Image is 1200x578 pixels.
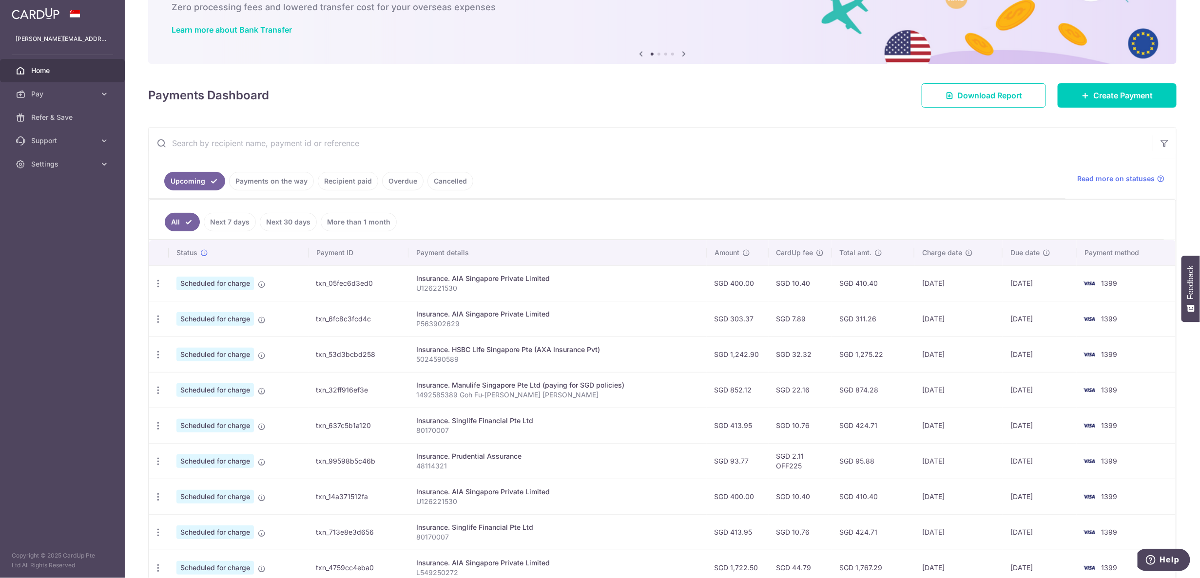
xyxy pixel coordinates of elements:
[176,454,254,468] span: Scheduled for charge
[31,112,96,122] span: Refer & Save
[176,248,197,258] span: Status
[1003,408,1077,443] td: [DATE]
[408,240,707,265] th: Payment details
[1101,528,1117,536] span: 1399
[1080,384,1099,396] img: Bank Card
[309,301,408,336] td: txn_6fc8c3fcd4c
[1093,90,1153,101] span: Create Payment
[707,336,769,372] td: SGD 1,242.90
[172,1,1153,13] h6: Zero processing fees and lowered transfer cost for your overseas expenses
[1080,420,1099,431] img: Bank Card
[149,128,1153,159] input: Search by recipient name, payment id or reference
[148,87,269,104] h4: Payments Dashboard
[321,213,397,231] a: More than 1 month
[204,213,256,231] a: Next 7 days
[309,514,408,550] td: txn_713e8e3d656
[1003,336,1077,372] td: [DATE]
[1077,174,1164,184] a: Read more on statuses
[832,408,914,443] td: SGD 424.71
[1003,301,1077,336] td: [DATE]
[416,558,699,568] div: Insurance. AIA Singapore Private Limited
[832,479,914,514] td: SGD 410.40
[416,426,699,435] p: 80170007
[832,443,914,479] td: SGD 95.88
[16,34,109,44] p: [PERSON_NAME][EMAIL_ADDRESS][PERSON_NAME][DOMAIN_NAME]
[31,89,96,99] span: Pay
[922,248,962,258] span: Charge date
[1101,279,1117,287] span: 1399
[914,336,1003,372] td: [DATE]
[914,301,1003,336] td: [DATE]
[1138,549,1190,573] iframe: Opens a widget where you can find more information
[1003,443,1077,479] td: [DATE]
[769,265,832,301] td: SGD 10.40
[176,277,254,290] span: Scheduled for charge
[382,172,424,190] a: Overdue
[416,309,699,319] div: Insurance. AIA Singapore Private Limited
[769,336,832,372] td: SGD 32.32
[416,416,699,426] div: Insurance. Singlife Financial Pte Ltd
[832,265,914,301] td: SGD 410.40
[309,336,408,372] td: txn_53d3bcbd258
[176,561,254,575] span: Scheduled for charge
[229,172,314,190] a: Payments on the way
[715,248,739,258] span: Amount
[922,83,1046,108] a: Download Report
[416,451,699,461] div: Insurance. Prudential Assurance
[1101,350,1117,358] span: 1399
[1080,313,1099,325] img: Bank Card
[914,514,1003,550] td: [DATE]
[318,172,378,190] a: Recipient paid
[840,248,872,258] span: Total amt.
[832,301,914,336] td: SGD 311.26
[309,372,408,408] td: txn_32ff916ef3e
[707,479,769,514] td: SGD 400.00
[1003,372,1077,408] td: [DATE]
[176,348,254,361] span: Scheduled for charge
[416,274,699,283] div: Insurance. AIA Singapore Private Limited
[164,172,225,190] a: Upcoming
[1101,421,1117,429] span: 1399
[416,390,699,400] p: 1492585389 Goh Fu-[PERSON_NAME] [PERSON_NAME]
[416,283,699,293] p: U126221530
[1080,349,1099,360] img: Bank Card
[707,265,769,301] td: SGD 400.00
[1186,265,1195,299] span: Feedback
[832,372,914,408] td: SGD 874.28
[416,380,699,390] div: Insurance. Manulife Singapore Pte Ltd (paying for SGD policies)
[176,383,254,397] span: Scheduled for charge
[1101,386,1117,394] span: 1399
[31,66,96,75] span: Home
[707,372,769,408] td: SGD 852.12
[1058,83,1177,108] a: Create Payment
[176,312,254,326] span: Scheduled for charge
[769,408,832,443] td: SGD 10.76
[416,568,699,578] p: L549250272
[769,514,832,550] td: SGD 10.76
[832,514,914,550] td: SGD 424.71
[707,301,769,336] td: SGD 303.37
[1080,562,1099,574] img: Bank Card
[427,172,473,190] a: Cancelled
[914,443,1003,479] td: [DATE]
[1010,248,1040,258] span: Due date
[707,408,769,443] td: SGD 413.95
[1181,256,1200,322] button: Feedback - Show survey
[172,25,292,35] a: Learn more about Bank Transfer
[416,497,699,506] p: U126221530
[1101,563,1117,572] span: 1399
[309,265,408,301] td: txn_05fec6d3ed0
[776,248,813,258] span: CardUp fee
[1077,240,1176,265] th: Payment method
[1080,278,1099,289] img: Bank Card
[769,301,832,336] td: SGD 7.89
[309,240,408,265] th: Payment ID
[176,419,254,432] span: Scheduled for charge
[31,159,96,169] span: Settings
[1101,457,1117,465] span: 1399
[1003,479,1077,514] td: [DATE]
[914,265,1003,301] td: [DATE]
[176,490,254,503] span: Scheduled for charge
[176,525,254,539] span: Scheduled for charge
[707,514,769,550] td: SGD 413.95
